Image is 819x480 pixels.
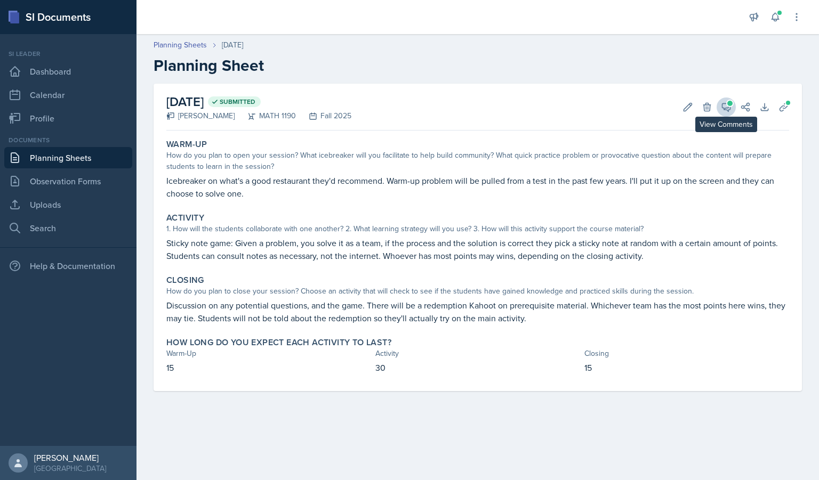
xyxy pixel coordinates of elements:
div: Closing [584,348,789,359]
a: Calendar [4,84,132,105]
a: Dashboard [4,61,132,82]
div: Documents [4,135,132,145]
label: How long do you expect each activity to last? [166,337,391,348]
p: Sticky note game: Given a problem, you solve it as a team, if the process and the solution is cor... [166,237,789,262]
div: [PERSON_NAME] [166,110,235,121]
a: Profile [4,108,132,129]
a: Planning Sheets [154,39,207,51]
a: Uploads [4,194,132,215]
div: Activity [375,348,580,359]
a: Planning Sheets [4,147,132,168]
button: View Comments [717,97,736,117]
div: 1. How will the students collaborate with one another? 2. What learning strategy will you use? 3.... [166,223,789,234]
p: Icebreaker on what's a good restaurant they'd recommend. Warm-up problem will be pulled from a te... [166,174,789,200]
div: Help & Documentation [4,255,132,276]
a: Search [4,217,132,239]
label: Activity [166,213,204,223]
label: Closing [166,275,204,286]
div: [PERSON_NAME] [34,452,106,463]
div: MATH 1190 [235,110,296,121]
div: Si leader [4,49,132,59]
label: Warm-Up [166,139,207,150]
div: How do you plan to close your session? Choose an activity that will check to see if the students ... [166,286,789,297]
span: Submitted [220,97,255,106]
h2: [DATE] [166,92,351,111]
div: [DATE] [222,39,243,51]
div: Warm-Up [166,348,371,359]
p: Discussion on any potential questions, and the game. There will be a redemption Kahoot on prerequ... [166,299,789,324]
h2: Planning Sheet [154,56,802,75]
div: [GEOGRAPHIC_DATA] [34,463,106,474]
p: 15 [166,361,371,374]
div: Fall 2025 [296,110,351,121]
a: Observation Forms [4,170,132,192]
p: 30 [375,361,580,374]
p: 15 [584,361,789,374]
div: How do you plan to open your session? What icebreaker will you facilitate to help build community... [166,150,789,172]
